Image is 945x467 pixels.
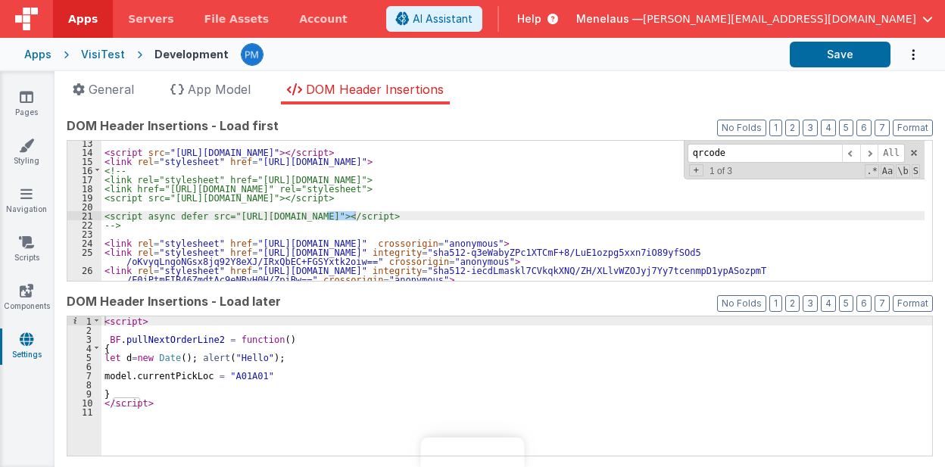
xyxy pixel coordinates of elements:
div: 18 [67,184,101,193]
div: 3 [67,335,101,344]
span: CaseSensitive Search [881,164,894,178]
span: Servers [128,11,173,26]
span: DOM Header Insertions - Load later [67,292,281,310]
div: 22 [67,220,101,229]
div: 21 [67,211,101,220]
button: 2 [785,120,800,136]
span: Help [517,11,541,26]
span: App Model [188,82,251,97]
button: No Folds [717,295,766,312]
span: 1 of 3 [703,166,738,176]
span: Toggel Replace mode [689,164,703,176]
button: 4 [821,295,836,312]
button: 1 [769,295,782,312]
button: Menelaus — [PERSON_NAME][EMAIL_ADDRESS][DOMAIN_NAME] [576,11,933,26]
div: 9 [67,389,101,398]
button: No Folds [717,120,766,136]
span: General [89,82,134,97]
span: Alt-Enter [878,144,905,163]
div: 10 [67,398,101,407]
span: AI Assistant [413,11,472,26]
button: 6 [856,120,872,136]
button: 5 [839,120,853,136]
span: Whole Word Search [896,164,909,178]
input: Search for [688,144,842,163]
span: File Assets [204,11,270,26]
span: Menelaus — [576,11,643,26]
div: 20 [67,202,101,211]
button: 4 [821,120,836,136]
div: Development [154,47,229,62]
span: RegExp Search [865,164,878,178]
div: 5 [67,353,101,362]
button: 6 [856,295,872,312]
button: Format [893,295,933,312]
div: VisiTest [81,47,125,62]
div: 16 [67,166,101,175]
div: 15 [67,157,101,166]
button: 5 [839,295,853,312]
div: 2 [67,325,101,335]
button: 2 [785,295,800,312]
div: 11 [67,407,101,416]
span: DOM Header Insertions - Load first [67,117,279,135]
div: 1 [67,316,101,325]
button: Options [890,39,921,70]
div: 7 [67,371,101,380]
div: 6 [67,362,101,371]
div: 25 [67,248,101,266]
div: 8 [67,380,101,389]
button: 1 [769,120,782,136]
button: 3 [803,295,818,312]
div: 17 [67,175,101,184]
div: 24 [67,238,101,248]
span: [PERSON_NAME][EMAIL_ADDRESS][DOMAIN_NAME] [643,11,916,26]
div: Apps [24,47,51,62]
span: Search In Selection [912,164,920,178]
button: 7 [875,295,890,312]
span: Apps [68,11,98,26]
button: AI Assistant [386,6,482,32]
button: Format [893,120,933,136]
div: 19 [67,193,101,202]
div: 14 [67,148,101,157]
button: 7 [875,120,890,136]
div: 13 [67,139,101,148]
button: 3 [803,120,818,136]
button: Save [790,42,890,67]
div: 23 [67,229,101,238]
span: DOM Header Insertions [306,82,444,97]
div: 26 [67,266,101,284]
div: 4 [67,344,101,353]
img: a12ed5ba5769bda9d2665f51d2850528 [242,44,263,65]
